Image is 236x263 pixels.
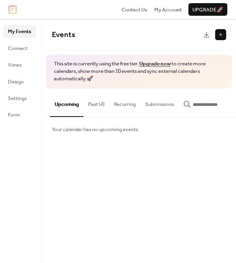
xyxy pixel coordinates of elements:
[3,92,36,104] a: Settings
[8,61,22,69] span: Views
[140,89,179,116] button: Submissions
[109,89,140,116] button: Recurring
[9,5,17,14] img: logo
[8,44,28,52] span: Connect
[52,126,138,133] span: Your calendar has no upcoming events
[122,6,147,14] span: Contact Us
[154,6,182,14] span: My Account
[139,59,171,69] a: Upgrade now
[3,42,36,54] a: Connect
[50,89,83,117] button: Upcoming
[188,3,227,16] button: Upgrade🚀
[52,28,75,42] span: Events
[3,58,36,71] a: Views
[8,78,24,86] span: Design
[192,6,223,14] span: Upgrade 🚀
[3,108,36,121] a: Form
[8,94,27,102] span: Settings
[154,6,182,13] a: My Account
[122,6,147,13] a: Contact Us
[8,111,20,119] span: Form
[3,75,36,88] a: Design
[54,60,224,83] span: This site is currently using the free tier. to create more calendars, show more than 10 events an...
[3,25,36,37] a: My Events
[83,89,109,116] button: Past (4)
[8,28,31,35] span: My Events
